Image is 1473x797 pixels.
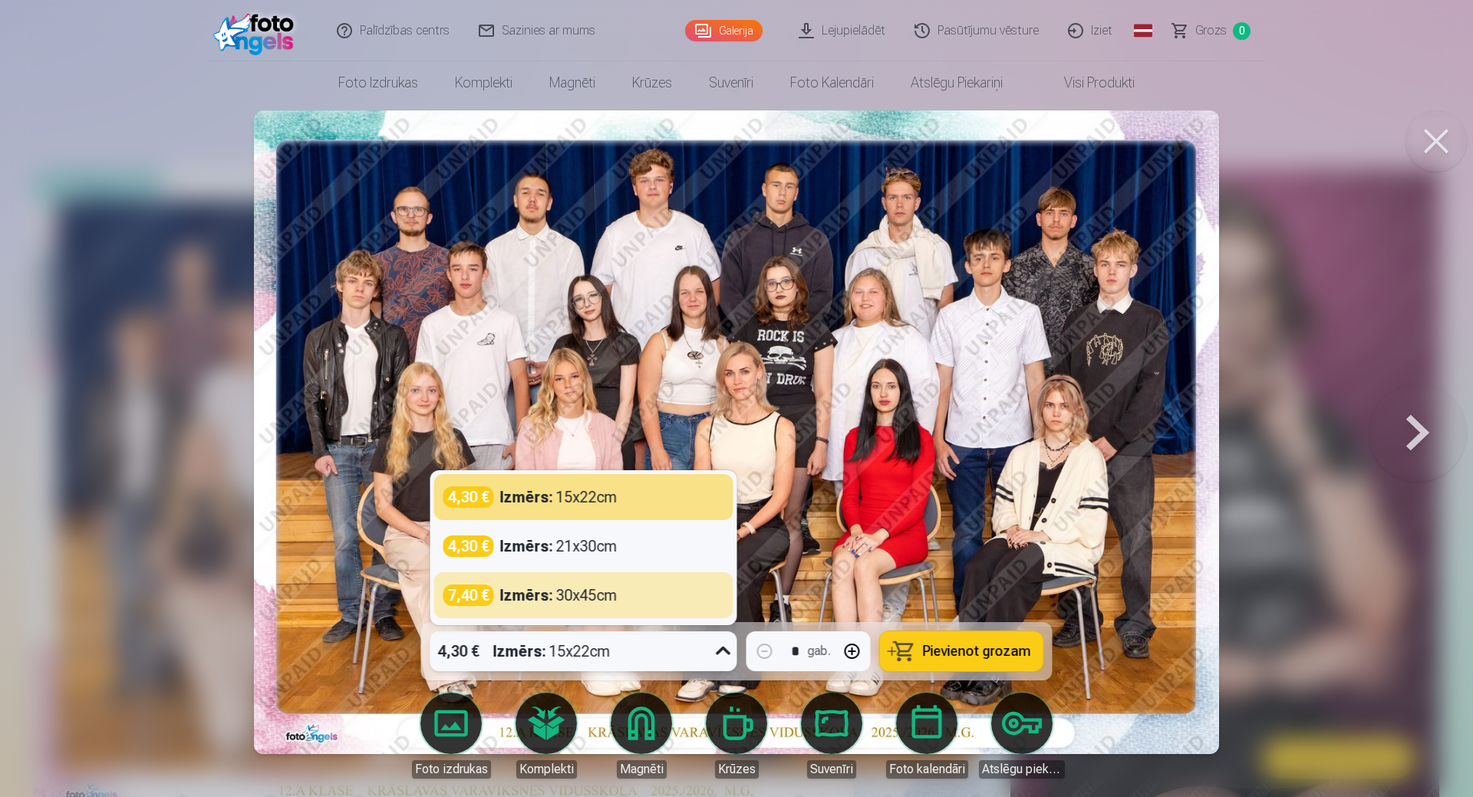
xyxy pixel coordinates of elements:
[808,642,831,660] div: gab.
[789,693,875,779] a: Suvenīri
[500,585,553,606] strong: Izmērs :
[880,631,1043,671] button: Pievienot grozam
[213,6,302,55] img: /fa1
[500,535,618,557] div: 21x30cm
[493,641,546,662] strong: Izmērs :
[408,693,494,779] a: Foto izdrukas
[1233,22,1251,40] span: 0
[772,61,892,104] a: Foto kalendāri
[614,61,690,104] a: Krūzes
[807,760,856,779] div: Suvenīri
[516,760,577,779] div: Komplekti
[685,20,763,41] a: Galerija
[690,61,772,104] a: Suvenīri
[979,693,1065,779] a: Atslēgu piekariņi
[500,486,553,508] strong: Izmērs :
[979,760,1065,779] div: Atslēgu piekariņi
[443,585,494,606] div: 7,40 €
[500,535,553,557] strong: Izmērs :
[500,585,618,606] div: 30x45cm
[617,760,667,779] div: Magnēti
[443,535,494,557] div: 4,30 €
[1195,21,1227,40] span: Grozs
[884,693,970,779] a: Foto kalendāri
[923,644,1031,658] span: Pievienot grozam
[531,61,614,104] a: Magnēti
[430,631,487,671] div: 4,30 €
[598,693,684,779] a: Magnēti
[694,693,779,779] a: Krūzes
[437,61,531,104] a: Komplekti
[715,760,759,779] div: Krūzes
[443,486,494,508] div: 4,30 €
[1021,61,1153,104] a: Visi produkti
[503,693,589,779] a: Komplekti
[493,631,611,671] div: 15x22cm
[886,760,968,779] div: Foto kalendāri
[500,486,618,508] div: 15x22cm
[892,61,1021,104] a: Atslēgu piekariņi
[412,760,491,779] div: Foto izdrukas
[320,61,437,104] a: Foto izdrukas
